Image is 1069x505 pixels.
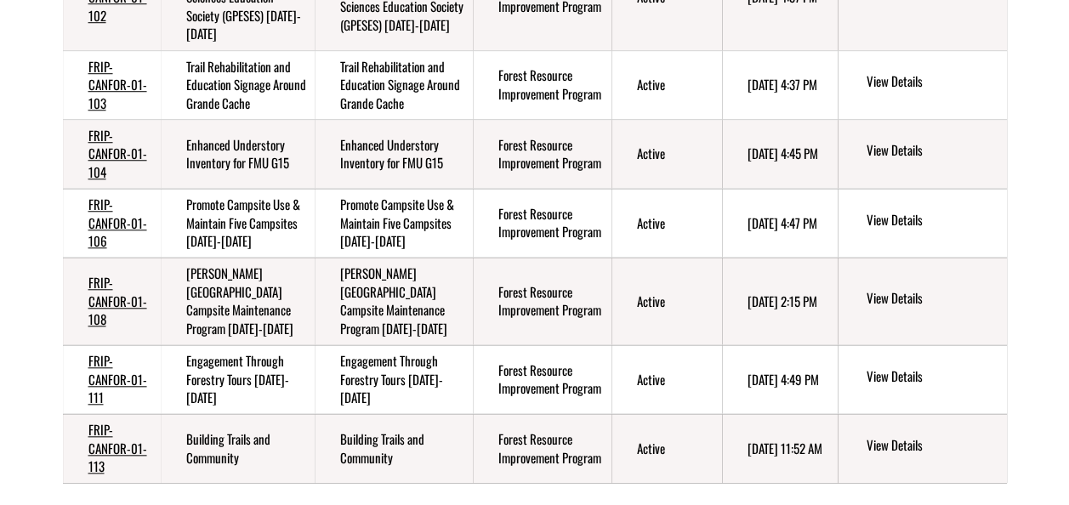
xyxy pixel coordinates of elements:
[611,50,722,119] td: Active
[161,189,315,258] td: Promote Campsite Use & Maintain Five Campsites 2022-2027
[722,345,838,414] td: 5/7/2025 4:49 PM
[63,345,161,414] td: FRIP-CANFOR-01-111
[748,144,818,162] time: [DATE] 4:45 PM
[748,292,817,310] time: [DATE] 2:15 PM
[88,273,147,328] a: FRIP-CANFOR-01-108
[473,189,611,258] td: Forest Resource Improvement Program
[838,258,1006,345] td: action menu
[63,258,161,345] td: FRIP-CANFOR-01-108
[722,258,838,345] td: 7/11/2025 2:15 PM
[315,119,473,188] td: Enhanced Understory Inventory for FMU G15
[748,370,819,389] time: [DATE] 4:49 PM
[473,345,611,414] td: Forest Resource Improvement Program
[63,119,161,188] td: FRIP-CANFOR-01-104
[161,119,315,188] td: Enhanced Understory Inventory for FMU G15
[866,436,999,457] a: View details
[88,57,147,112] a: FRIP-CANFOR-01-103
[315,189,473,258] td: Promote Campsite Use & Maintain Five Campsites 2022-2027
[315,258,473,345] td: Hines Creek Area Campsite Maintenance Program 2022-2026
[473,414,611,483] td: Forest Resource Improvement Program
[63,414,161,483] td: FRIP-CANFOR-01-113
[722,189,838,258] td: 5/7/2025 4:47 PM
[315,50,473,119] td: Trail Rehabilitation and Education Signage Around Grande Cache
[611,258,722,345] td: Active
[866,367,999,388] a: View details
[866,141,999,162] a: View details
[315,414,473,483] td: Building Trails and Community
[161,414,315,483] td: Building Trails and Community
[88,351,147,406] a: FRIP-CANFOR-01-111
[473,50,611,119] td: Forest Resource Improvement Program
[611,119,722,188] td: Active
[866,289,999,309] a: View details
[866,211,999,231] a: View details
[722,50,838,119] td: 6/6/2025 4:37 PM
[866,72,999,93] a: View details
[161,50,315,119] td: Trail Rehabilitation and Education Signage Around Grande Cache
[748,213,817,232] time: [DATE] 4:47 PM
[161,258,315,345] td: Hines Creek Area Campsite Maintenance Program 2022-2026
[838,345,1006,414] td: action menu
[838,119,1006,188] td: action menu
[88,126,147,181] a: FRIP-CANFOR-01-104
[315,345,473,414] td: Engagement Through Forestry Tours 2022-2026
[161,345,315,414] td: Engagement Through Forestry Tours 2022-2026
[838,189,1006,258] td: action menu
[611,189,722,258] td: Active
[63,50,161,119] td: FRIP-CANFOR-01-103
[473,258,611,345] td: Forest Resource Improvement Program
[722,414,838,483] td: 9/11/2025 11:52 AM
[748,75,817,94] time: [DATE] 4:37 PM
[722,119,838,188] td: 5/7/2025 4:45 PM
[838,50,1006,119] td: action menu
[611,414,722,483] td: Active
[611,345,722,414] td: Active
[838,414,1006,483] td: action menu
[63,189,161,258] td: FRIP-CANFOR-01-106
[748,439,822,457] time: [DATE] 11:52 AM
[88,420,147,475] a: FRIP-CANFOR-01-113
[473,119,611,188] td: Forest Resource Improvement Program
[88,195,147,250] a: FRIP-CANFOR-01-106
